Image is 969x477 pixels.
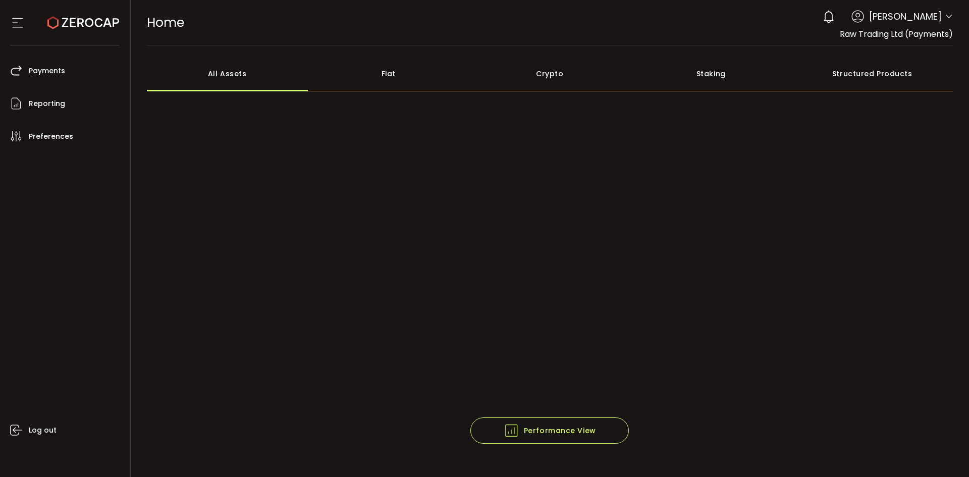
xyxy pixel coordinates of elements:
[630,56,792,91] div: Staking
[29,96,65,111] span: Reporting
[504,423,596,438] span: Performance View
[869,10,942,23] span: [PERSON_NAME]
[840,28,953,40] span: Raw Trading Ltd (Payments)
[29,423,57,438] span: Log out
[308,56,469,91] div: Fiat
[469,56,631,91] div: Crypto
[147,14,184,31] span: Home
[792,56,953,91] div: Structured Products
[919,429,969,477] iframe: Chat Widget
[29,64,65,78] span: Payments
[147,56,308,91] div: All Assets
[29,129,73,144] span: Preferences
[470,417,629,444] button: Performance View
